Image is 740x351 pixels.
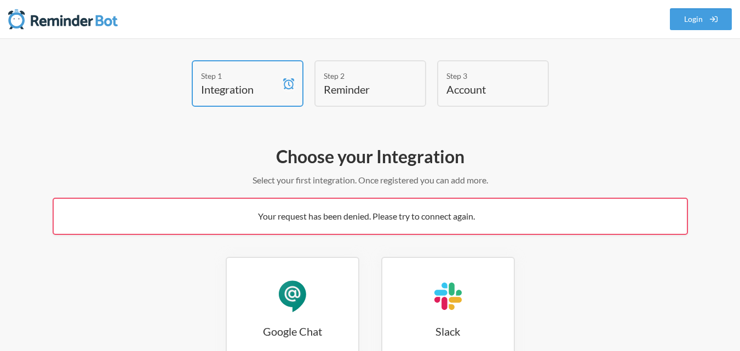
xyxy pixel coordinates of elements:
[201,70,278,82] div: Step 1
[201,82,278,97] h4: Integration
[53,174,688,187] p: Select your first integration. Once registered you can add more.
[382,324,514,339] h3: Slack
[446,70,523,82] div: Step 3
[324,70,400,82] div: Step 2
[53,145,688,168] h2: Choose your Integration
[324,82,400,97] h4: Reminder
[258,211,475,221] span: Your request has been denied. Please try to connect again.
[670,8,732,30] a: Login
[227,324,358,339] h3: Google Chat
[446,82,523,97] h4: Account
[8,8,118,30] img: Reminder Bot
